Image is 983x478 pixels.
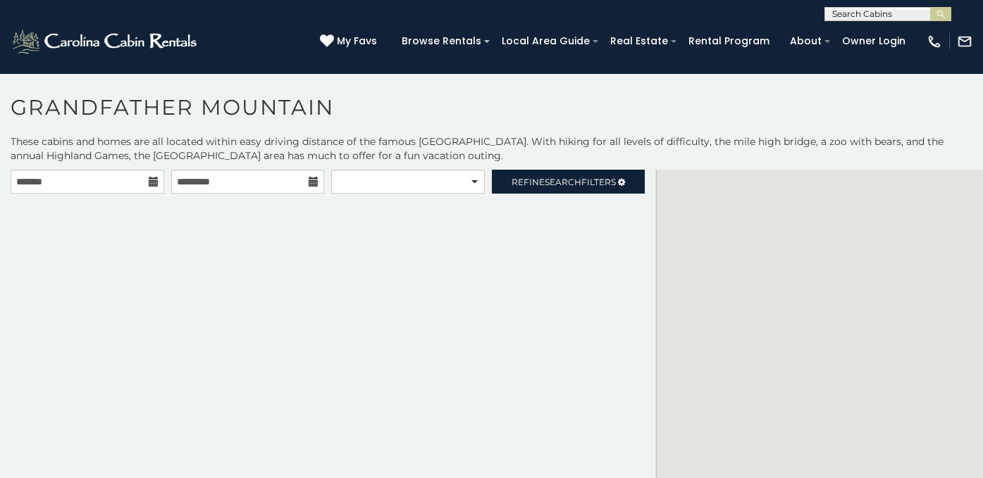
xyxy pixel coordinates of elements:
[395,30,488,52] a: Browse Rentals
[835,30,913,52] a: Owner Login
[545,177,581,187] span: Search
[603,30,675,52] a: Real Estate
[11,27,201,56] img: White-1-2.png
[927,34,942,49] img: phone-regular-white.png
[783,30,829,52] a: About
[492,170,645,194] a: RefineSearchFilters
[512,177,616,187] span: Refine Filters
[681,30,777,52] a: Rental Program
[957,34,972,49] img: mail-regular-white.png
[320,34,381,49] a: My Favs
[337,34,377,49] span: My Favs
[495,30,597,52] a: Local Area Guide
